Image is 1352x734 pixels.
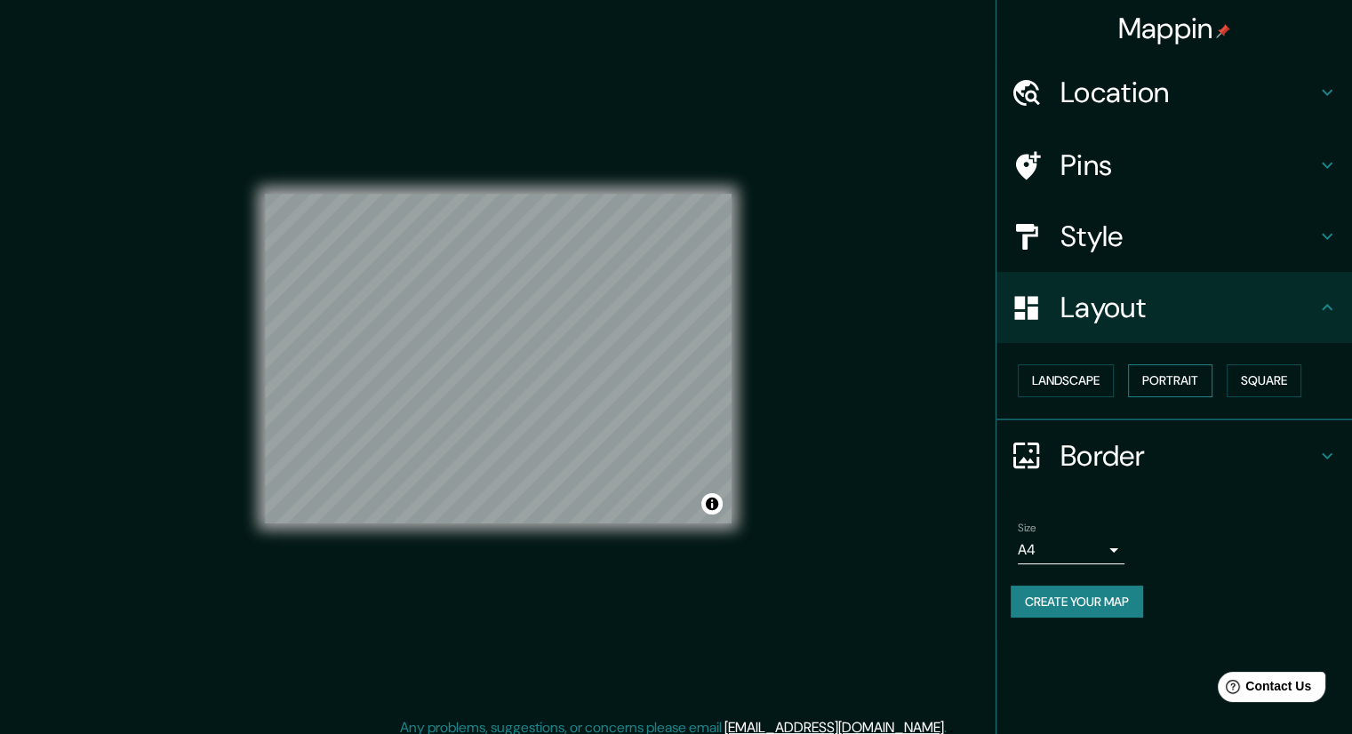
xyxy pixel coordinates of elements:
[1011,586,1143,618] button: Create your map
[1128,364,1212,397] button: Portrait
[1118,11,1231,46] h4: Mappin
[1194,665,1332,714] iframe: Help widget launcher
[996,201,1352,272] div: Style
[1060,219,1316,254] h4: Style
[996,420,1352,491] div: Border
[1060,75,1316,110] h4: Location
[1216,24,1230,38] img: pin-icon.png
[996,272,1352,343] div: Layout
[996,130,1352,201] div: Pins
[1060,290,1316,325] h4: Layout
[1018,520,1036,535] label: Size
[1018,364,1114,397] button: Landscape
[1060,148,1316,183] h4: Pins
[1227,364,1301,397] button: Square
[1018,536,1124,564] div: A4
[701,493,723,515] button: Toggle attribution
[996,57,1352,128] div: Location
[265,194,732,523] canvas: Map
[1060,438,1316,474] h4: Border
